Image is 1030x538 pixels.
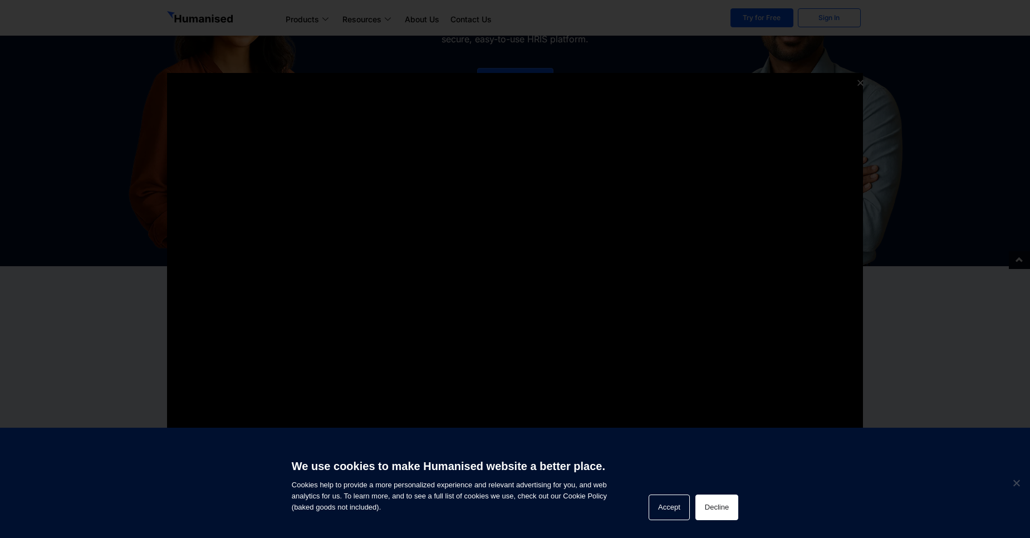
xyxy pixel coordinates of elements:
span: Cookies help to provide a more personalized experience and relevant advertising for you, and web ... [292,453,607,513]
iframe: Humanised Payroll Demo [167,73,863,464]
h6: We use cookies to make Humanised website a better place. [292,458,607,474]
span: Decline [1011,477,1022,488]
button: Decline [695,495,738,520]
button: Accept [649,495,690,520]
